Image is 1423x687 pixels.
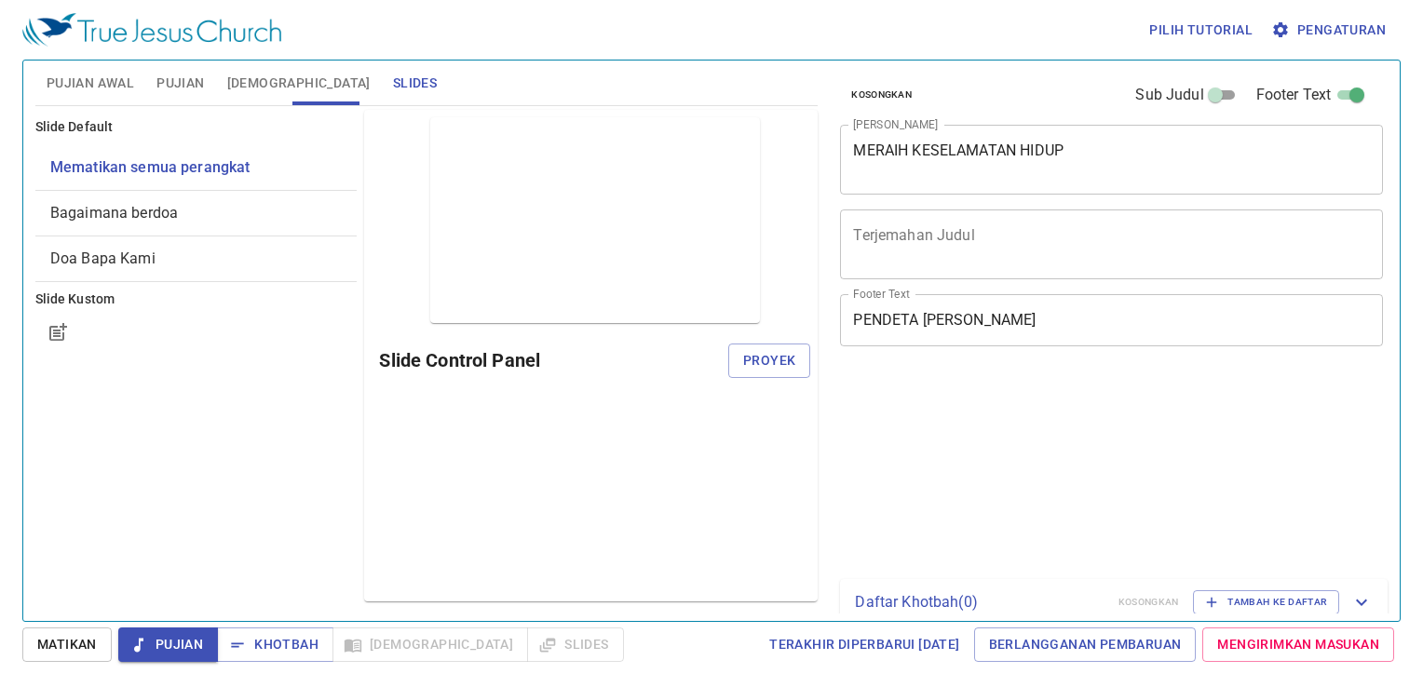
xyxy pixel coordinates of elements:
span: Footer Text [1256,84,1332,106]
div: Daftar Khotbah(0)KosongkanTambah ke Daftar [840,579,1388,626]
h6: Slide Default [35,117,358,138]
span: Slides [393,72,437,95]
span: Pilih tutorial [1149,19,1253,42]
div: Mematikan semua perangkat [35,145,358,190]
button: Matikan [22,627,112,662]
a: Mengirimkan Masukan [1202,627,1394,662]
a: Berlangganan Pembaruan [974,627,1197,662]
span: [object Object] [50,204,178,222]
div: Bagaimana berdoa [35,191,358,236]
textarea: MERAIH KESELAMATAN HIDUP [853,141,1370,177]
span: Pujian Awal [47,72,134,95]
button: Kosongkan [840,84,923,106]
span: Khotbah [232,633,318,656]
span: Matikan [37,633,97,656]
h6: Slide Kustom [35,290,358,310]
span: Kosongkan [851,87,912,103]
button: Pilih tutorial [1142,13,1260,47]
a: Terakhir Diperbarui [DATE] [762,627,967,662]
p: Daftar Khotbah ( 0 ) [855,591,1103,613]
button: Pujian [118,627,218,662]
span: Tambah ke Daftar [1205,594,1327,611]
span: [object Object] [50,249,156,267]
span: Pujian [156,72,204,95]
img: True Jesus Church [22,13,281,47]
span: Pengaturan [1275,19,1386,42]
button: Pengaturan [1267,13,1393,47]
span: Proyek [743,349,795,372]
span: Mengirimkan Masukan [1217,633,1379,656]
span: Berlangganan Pembaruan [989,633,1182,656]
span: [object Object] [50,158,251,176]
span: Sub Judul [1135,84,1203,106]
button: Tambah ke Daftar [1193,590,1339,614]
button: Khotbah [217,627,333,662]
span: Terakhir Diperbarui [DATE] [769,633,959,656]
h6: Slide Control Panel [379,345,728,375]
span: [DEMOGRAPHIC_DATA] [227,72,371,95]
button: Proyek [728,343,810,378]
iframe: from-child [833,366,1277,572]
span: Pujian [133,633,203,656]
div: Doa Bapa Kami [35,236,358,281]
